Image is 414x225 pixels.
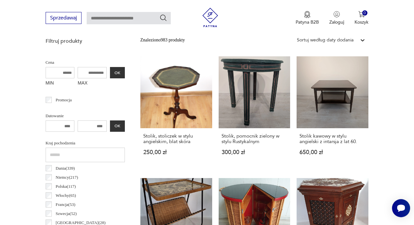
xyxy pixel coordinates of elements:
[110,67,125,78] button: OK
[300,133,365,144] h3: Stolik kawowy w stylu angielski z intarsja z lat 60.
[143,150,209,155] p: 250,00 zł
[140,37,185,44] div: Znaleziono 983 produkty
[329,11,344,25] button: Zaloguj
[56,192,76,199] p: Włochy ( 65 )
[297,56,368,168] a: Stolik kawowy w stylu angielski z intarsja z lat 60.Stolik kawowy w stylu angielski z intarsja z ...
[46,112,125,119] p: Datowanie
[56,201,75,208] p: Francja ( 53 )
[46,38,125,45] p: Filtruj produkty
[354,19,368,25] p: Koszyk
[222,150,288,155] p: 300,00 zł
[201,8,220,27] img: Patyna - sklep z meblami i dekoracjami vintage
[140,56,212,168] a: Stolik, stoliczek w stylu angielskim, blat skóraStolik, stoliczek w stylu angielskim, blat skóra2...
[46,140,125,147] p: Kraj pochodzenia
[56,165,75,172] p: Dania ( 339 )
[219,56,290,168] a: Stolik, pomocnik zielony w stylu RustykalnymStolik, pomocnik zielony w stylu Rustykalnym300,00 zł
[329,19,344,25] p: Zaloguj
[143,133,209,144] h3: Stolik, stoliczek w stylu angielskim, blat skóra
[222,133,288,144] h3: Stolik, pomocnik zielony w stylu Rustykalnym
[392,199,410,217] iframe: Smartsupp widget button
[297,37,354,44] div: Sortuj według daty dodania
[46,59,125,66] p: Cena
[304,11,310,18] img: Ikona medalu
[358,11,365,17] img: Ikona koszyka
[362,10,368,16] div: 0
[46,78,75,89] label: MIN
[159,14,167,22] button: Szukaj
[46,12,82,24] button: Sprzedawaj
[56,96,72,104] p: Promocja
[56,174,78,181] p: Niemcy ( 217 )
[354,11,368,25] button: 0Koszyk
[78,78,107,89] label: MAX
[56,210,77,217] p: Szwecja ( 52 )
[46,16,82,21] a: Sprzedawaj
[296,11,319,25] a: Ikona medaluPatyna B2B
[296,19,319,25] p: Patyna B2B
[110,120,125,132] button: OK
[56,183,76,190] p: Polska ( 117 )
[296,11,319,25] button: Patyna B2B
[300,150,365,155] p: 650,00 zł
[333,11,340,17] img: Ikonka użytkownika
